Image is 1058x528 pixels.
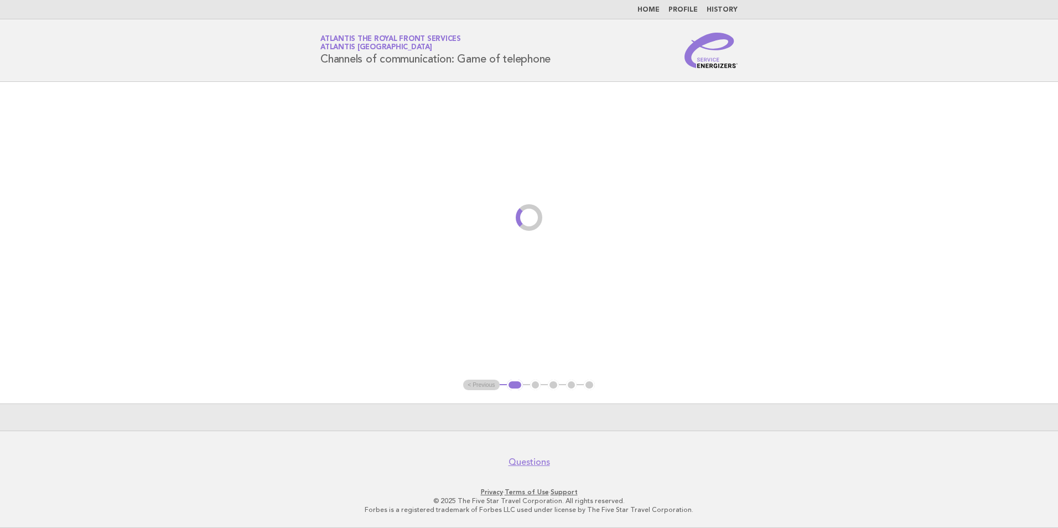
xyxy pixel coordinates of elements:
a: Profile [668,7,698,13]
img: Service Energizers [684,33,738,68]
a: Home [637,7,660,13]
span: Atlantis [GEOGRAPHIC_DATA] [320,44,432,51]
a: Questions [509,457,550,468]
h1: Channels of communication: Game of telephone [320,36,551,65]
p: · · [190,488,868,496]
a: Privacy [481,488,503,496]
p: Forbes is a registered trademark of Forbes LLC used under license by The Five Star Travel Corpora... [190,505,868,514]
a: Terms of Use [505,488,549,496]
a: Atlantis The Royal Front ServicesAtlantis [GEOGRAPHIC_DATA] [320,35,461,51]
a: History [707,7,738,13]
a: Support [551,488,578,496]
p: © 2025 The Five Star Travel Corporation. All rights reserved. [190,496,868,505]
